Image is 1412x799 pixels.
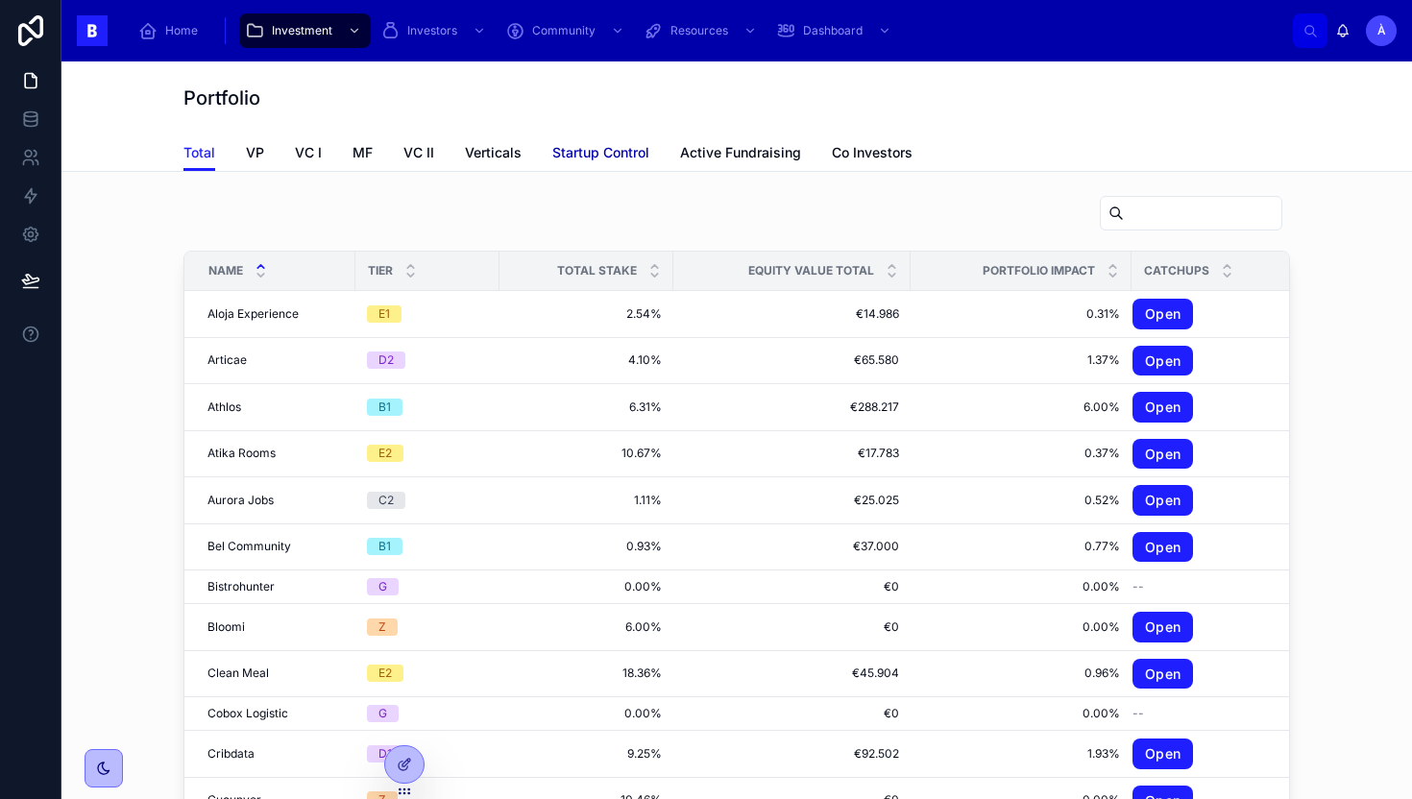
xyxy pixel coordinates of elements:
a: Total [183,135,215,172]
a: Active Fundraising [680,135,801,174]
span: 0.96% [922,666,1120,681]
a: 0.00% [511,579,662,594]
div: C2 [378,492,394,509]
a: -- [1132,579,1304,594]
a: 1.37% [922,352,1120,368]
span: Verticals [465,143,522,162]
a: C2 [367,492,488,509]
span: Dashboard [803,23,863,38]
a: Open [1132,532,1304,563]
a: VP [246,135,264,174]
span: Tier [368,263,393,278]
a: €17.783 [685,446,899,461]
span: Total [183,143,215,162]
span: MF [353,143,373,162]
a: 4.10% [511,352,662,368]
a: €92.502 [685,746,899,762]
a: Athlos [207,399,344,415]
span: Resources [670,23,728,38]
a: -- [1132,706,1304,721]
a: €0 [685,619,899,635]
a: 0.77% [922,539,1120,554]
a: Open [1132,346,1193,376]
span: 0.93% [511,539,662,554]
a: Open [1132,439,1304,470]
a: 0.37% [922,446,1120,461]
div: scrollable content [123,10,1293,52]
span: Atika Rooms [207,446,276,461]
span: 1.11% [511,493,662,508]
a: Clean Meal [207,666,344,681]
span: CatchUps [1144,263,1209,278]
span: Aloja Experience [207,306,299,322]
a: Open [1132,612,1193,642]
span: €0 [685,579,899,594]
a: Investment [239,13,371,48]
span: VC II [403,143,434,162]
span: 0.52% [922,493,1120,508]
a: Open [1132,485,1304,516]
div: E1 [378,305,390,323]
span: €65.580 [685,352,899,368]
a: Open [1132,299,1304,329]
span: Bloomi [207,619,245,635]
a: 9.25% [511,746,662,762]
span: Investors [407,23,457,38]
a: D1 [367,745,488,763]
div: B1 [378,399,391,416]
a: Community [499,13,634,48]
a: B1 [367,538,488,555]
span: -- [1132,579,1144,594]
span: Cobox Logistic [207,706,288,721]
a: 0.00% [922,579,1120,594]
a: E2 [367,665,488,682]
span: Community [532,23,596,38]
span: Co Investors [832,143,913,162]
a: €37.000 [685,539,899,554]
span: Total Stake [557,263,637,278]
a: Cribdata [207,746,344,762]
a: 6.00% [922,399,1120,415]
a: Co Investors [832,135,913,174]
a: 0.00% [511,706,662,721]
span: -- [1132,706,1144,721]
h1: Portfolio [183,85,260,111]
a: Verticals [465,135,522,174]
a: Open [1132,299,1193,329]
span: Startup Control [552,143,649,162]
span: Articae [207,352,247,368]
a: Open [1132,532,1193,563]
a: 6.00% [511,619,662,635]
a: €45.904 [685,666,899,681]
a: €25.025 [685,493,899,508]
a: 10.67% [511,446,662,461]
span: Investment [272,23,332,38]
a: D2 [367,351,488,369]
a: VC I [295,135,322,174]
span: 6.31% [511,399,662,415]
a: €288.217 [685,399,899,415]
a: 18.36% [511,666,662,681]
img: App logo [77,15,108,46]
a: €0 [685,706,899,721]
span: Portfolio Impact [983,263,1095,278]
a: 0.00% [922,706,1120,721]
a: 0.31% [922,306,1120,322]
a: G [367,705,488,722]
span: 2.54% [511,306,662,322]
div: B1 [378,538,391,555]
a: Bloomi [207,619,344,635]
a: Dashboard [770,13,901,48]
